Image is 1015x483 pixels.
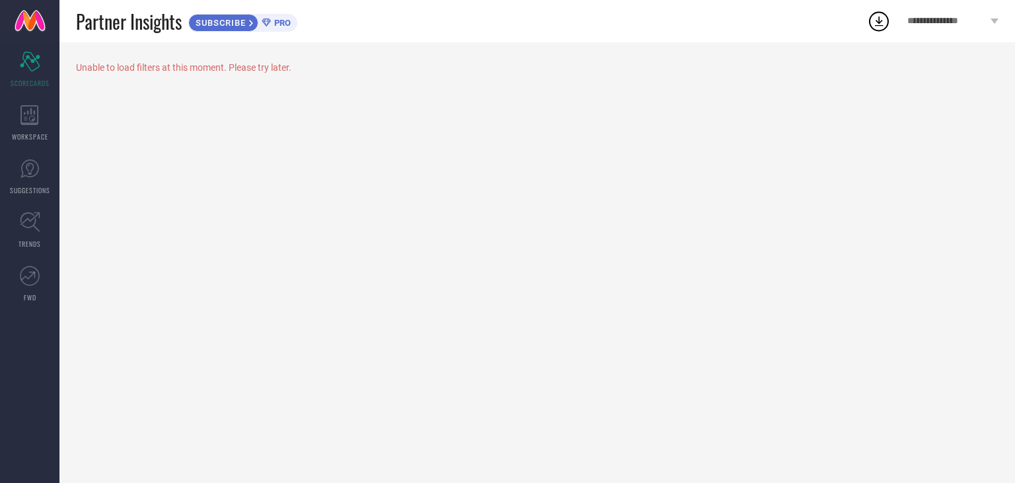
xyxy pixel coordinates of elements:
[24,292,36,302] span: FWD
[76,62,998,73] div: Unable to load filters at this moment. Please try later.
[19,239,41,249] span: TRENDS
[271,18,291,28] span: PRO
[76,8,182,35] span: Partner Insights
[189,18,249,28] span: SUBSCRIBE
[12,132,48,142] span: WORKSPACE
[867,9,891,33] div: Open download list
[11,78,50,88] span: SCORECARDS
[10,185,50,195] span: SUGGESTIONS
[188,11,297,32] a: SUBSCRIBEPRO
